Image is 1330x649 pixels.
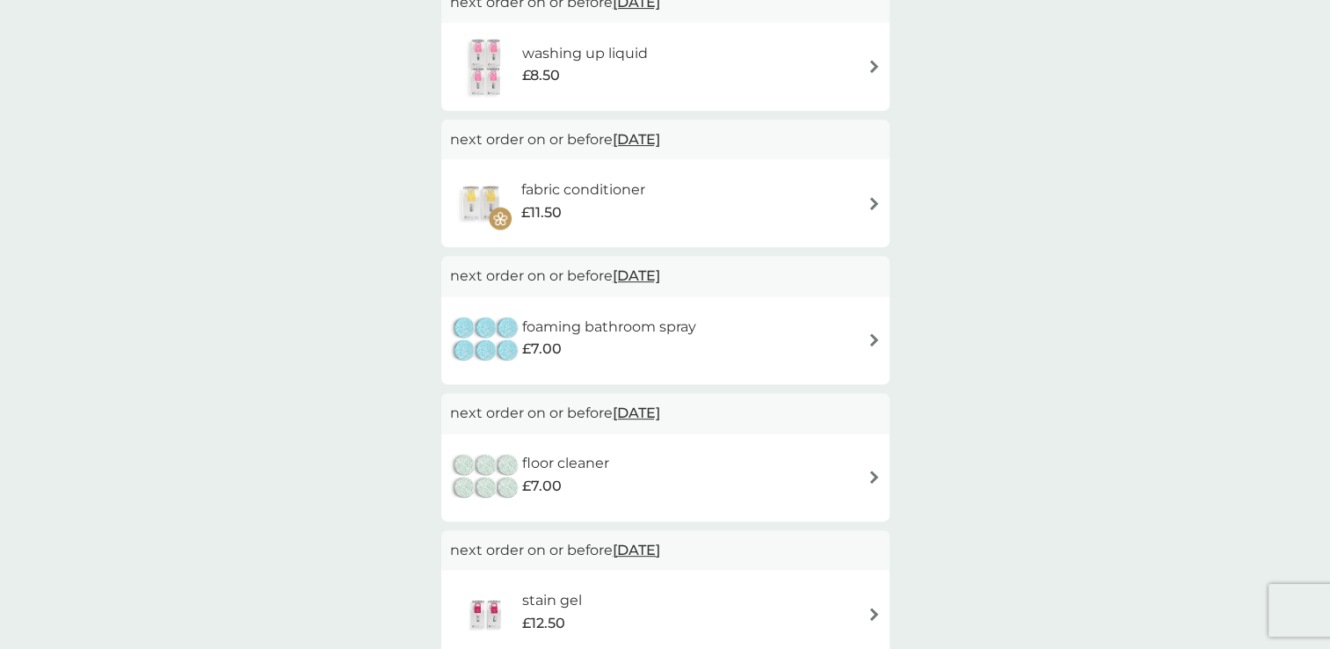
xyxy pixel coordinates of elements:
p: next order on or before [450,265,881,288]
span: £7.00 [522,338,562,361]
span: [DATE] [613,533,660,567]
span: [DATE] [613,122,660,157]
h6: washing up liquid [522,42,648,65]
img: arrow right [868,197,881,210]
img: floor cleaner [450,447,522,508]
img: arrow right [868,333,881,346]
h6: stain gel [522,589,582,612]
img: arrow right [868,60,881,73]
img: arrow right [868,608,881,621]
img: foaming bathroom spray [450,310,522,371]
span: £8.50 [522,64,560,87]
p: next order on or before [450,402,881,425]
h6: foaming bathroom spray [522,316,696,339]
span: [DATE] [613,259,660,293]
p: next order on or before [450,539,881,562]
span: £11.50 [521,201,562,224]
img: washing up liquid [450,36,522,98]
img: fabric conditioner [450,172,512,234]
span: £7.00 [522,475,562,498]
img: arrow right [868,470,881,484]
h6: floor cleaner [522,452,609,475]
p: next order on or before [450,128,881,151]
span: £12.50 [522,612,565,635]
span: [DATE] [613,396,660,430]
img: stain gel [450,583,522,645]
h6: fabric conditioner [521,179,645,201]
